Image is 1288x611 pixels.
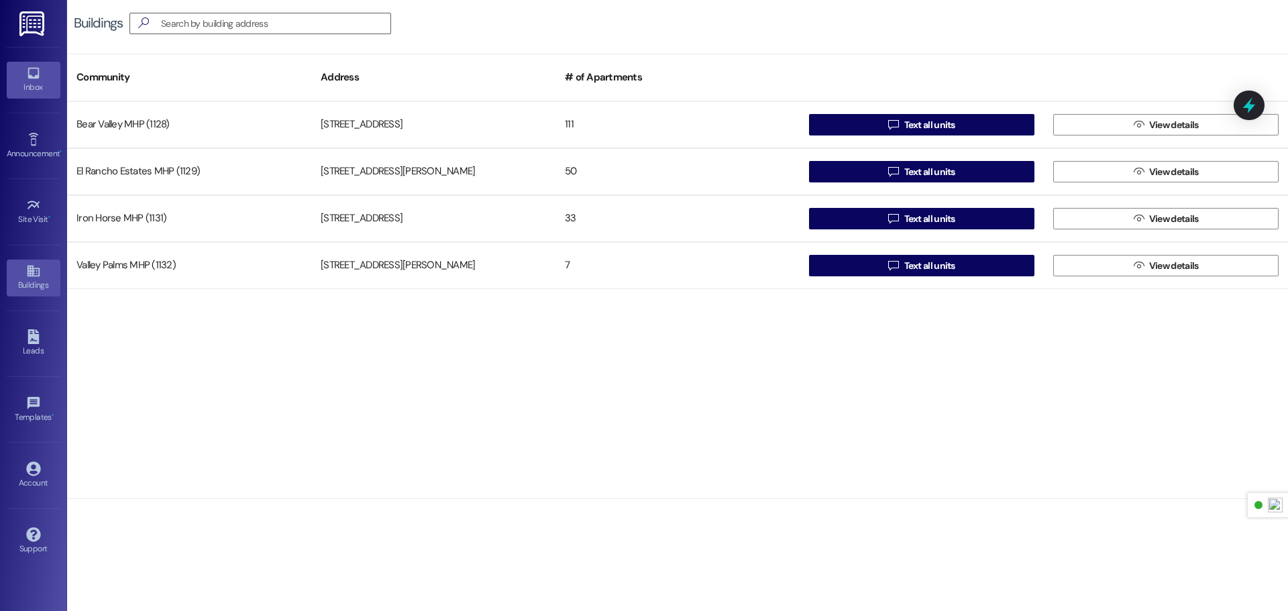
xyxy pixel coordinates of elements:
[1134,119,1144,130] i: 
[1134,166,1144,177] i: 
[904,118,955,132] span: Text all units
[809,161,1034,182] button: Text all units
[1134,213,1144,224] i: 
[19,11,47,36] img: ResiDesk Logo
[555,158,800,185] div: 50
[311,158,555,185] div: [STREET_ADDRESS][PERSON_NAME]
[1053,114,1279,135] button: View details
[1149,165,1199,179] span: View details
[888,260,898,271] i: 
[555,111,800,138] div: 111
[67,205,311,232] div: Iron Horse MHP (1131)
[555,61,800,94] div: # of Apartments
[904,165,955,179] span: Text all units
[1149,118,1199,132] span: View details
[809,208,1034,229] button: Text all units
[1053,161,1279,182] button: View details
[904,259,955,273] span: Text all units
[1134,260,1144,271] i: 
[7,523,60,559] a: Support
[67,158,311,185] div: El Rancho Estates MHP (1129)
[161,14,390,33] input: Search by building address
[311,252,555,279] div: [STREET_ADDRESS][PERSON_NAME]
[60,147,62,156] span: •
[67,252,311,279] div: Valley Palms MHP (1132)
[7,457,60,494] a: Account
[133,16,154,30] i: 
[1053,255,1279,276] button: View details
[7,260,60,296] a: Buildings
[67,111,311,138] div: Bear Valley MHP (1128)
[52,410,54,420] span: •
[311,61,555,94] div: Address
[67,61,311,94] div: Community
[311,111,555,138] div: [STREET_ADDRESS]
[1149,212,1199,226] span: View details
[48,213,50,222] span: •
[888,166,898,177] i: 
[7,325,60,362] a: Leads
[904,212,955,226] span: Text all units
[555,205,800,232] div: 33
[74,16,123,30] div: Buildings
[1149,259,1199,273] span: View details
[809,255,1034,276] button: Text all units
[888,213,898,224] i: 
[7,62,60,98] a: Inbox
[809,114,1034,135] button: Text all units
[7,194,60,230] a: Site Visit •
[555,252,800,279] div: 7
[311,205,555,232] div: [STREET_ADDRESS]
[7,392,60,428] a: Templates •
[1053,208,1279,229] button: View details
[888,119,898,130] i: 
